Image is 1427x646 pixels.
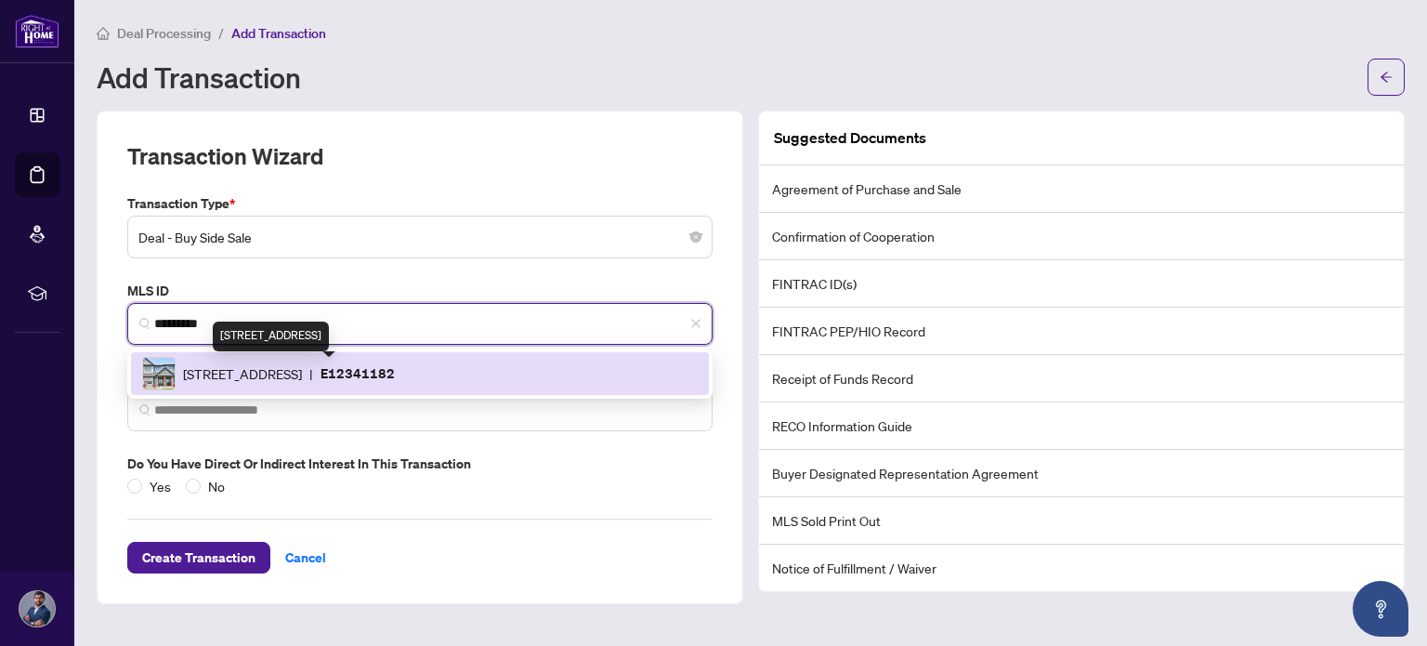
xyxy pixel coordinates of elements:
span: Add Transaction [231,25,326,42]
img: search_icon [139,318,151,329]
span: Deal Processing [117,25,211,42]
button: Cancel [270,542,341,573]
label: Transaction Type [127,193,713,214]
li: FINTRAC ID(s) [759,260,1404,308]
span: No [201,476,232,496]
li: Notice of Fulfillment / Waiver [759,545,1404,591]
li: RECO Information Guide [759,402,1404,450]
img: logo [15,14,59,48]
article: Suggested Documents [774,126,926,150]
span: arrow-left [1380,71,1393,84]
span: Cancel [285,543,326,573]
img: IMG-E12341182_1.jpg [143,358,175,389]
li: MLS Sold Print Out [759,497,1404,545]
span: Yes [142,476,178,496]
li: / [218,22,224,44]
h1: Add Transaction [97,62,301,92]
li: Agreement of Purchase and Sale [759,165,1404,213]
span: close [690,318,701,329]
img: search_icon [139,404,151,415]
img: Profile Icon [20,591,55,626]
span: close-circle [690,231,701,243]
div: [STREET_ADDRESS] [213,322,329,351]
li: Buyer Designated Representation Agreement [759,450,1404,497]
span: Deal - Buy Side Sale [138,219,701,255]
li: FINTRAC PEP/HIO Record [759,308,1404,355]
h2: Transaction Wizard [127,141,323,171]
button: Create Transaction [127,542,270,573]
li: Confirmation of Cooperation [759,213,1404,260]
label: Do you have direct or indirect interest in this transaction [127,454,713,474]
span: | [309,363,313,384]
span: home [97,27,110,40]
button: Open asap [1353,581,1408,637]
span: [STREET_ADDRESS] [183,363,302,384]
li: Receipt of Funds Record [759,355,1404,402]
span: Create Transaction [142,543,255,573]
p: E12341182 [321,363,395,384]
label: MLS ID [127,281,713,301]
